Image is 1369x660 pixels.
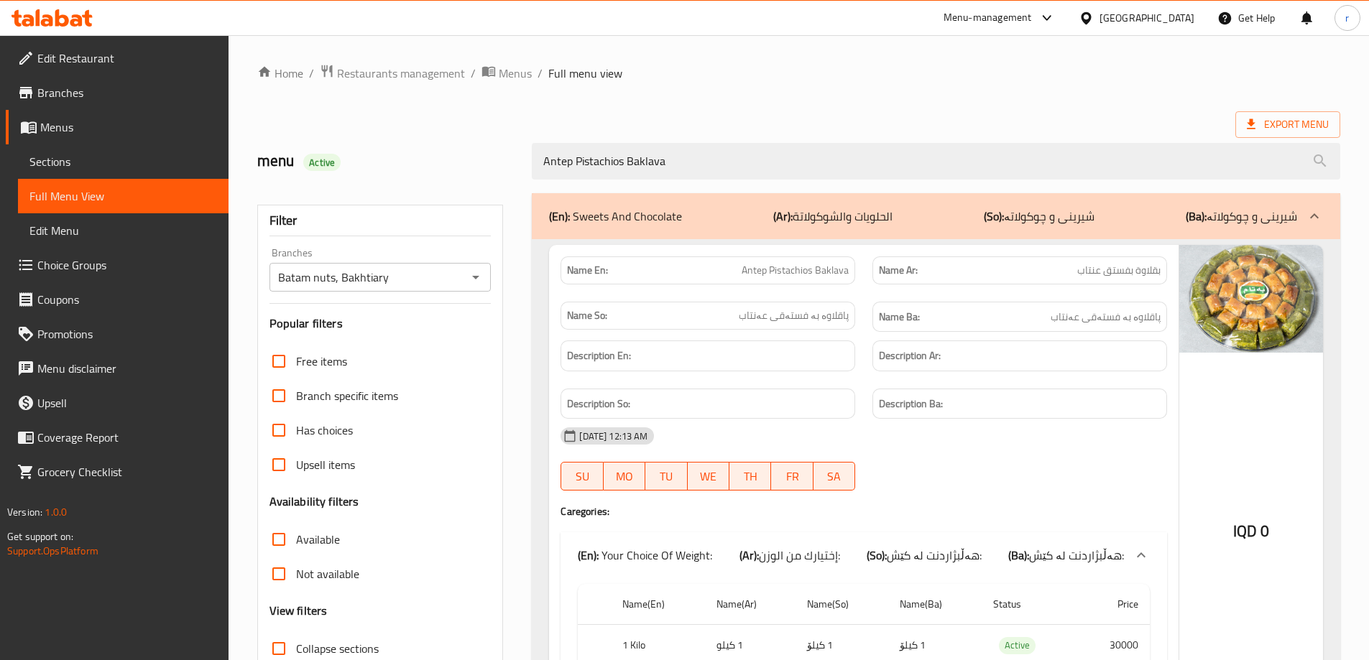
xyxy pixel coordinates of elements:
[296,422,353,439] span: Has choices
[578,547,712,564] p: Your Choice Of Weight:
[37,256,217,274] span: Choice Groups
[982,584,1075,625] th: Status
[561,462,603,491] button: SU
[561,504,1167,519] h4: Caregories:
[604,462,645,491] button: MO
[6,317,229,351] a: Promotions
[1260,517,1269,545] span: 0
[532,193,1340,239] div: (En): Sweets And Chocolate(Ar):الحلويات والشوكولاتة(So):شیرینی و چوکولاتە(Ba):شیرینی و چوکولاتە
[611,584,704,625] th: Name(En)
[984,208,1094,225] p: شیرینی و چوکولاتە
[735,466,765,487] span: TH
[6,75,229,110] a: Branches
[6,110,229,144] a: Menus
[269,205,492,236] div: Filter
[1179,245,1323,353] img: mmw_638929206159791744
[1051,308,1161,326] span: پاقلاوە بە فستەقی عەنتاب
[269,493,359,510] h3: Availability filters
[879,308,920,326] strong: Name Ba:
[1186,205,1207,227] b: (Ba):
[29,153,217,170] span: Sections
[532,143,1340,180] input: search
[1076,584,1150,625] th: Price
[944,9,1032,27] div: Menu-management
[7,542,98,560] a: Support.OpsPlatform
[257,150,515,172] h2: menu
[999,637,1036,654] div: Active
[729,462,771,491] button: TH
[777,466,807,487] span: FR
[739,308,849,323] span: پاقلاوە بە فستەقی عەنتاب
[567,466,597,487] span: SU
[867,544,887,566] b: (So):
[471,65,476,82] li: /
[578,544,599,566] b: (En):
[573,429,653,443] span: [DATE] 12:13 AM
[651,466,681,487] span: TU
[1100,10,1194,26] div: [GEOGRAPHIC_DATA]
[771,462,813,491] button: FR
[296,565,359,582] span: Not available
[999,637,1036,654] span: Active
[29,222,217,239] span: Edit Menu
[567,395,630,413] strong: Description So:
[1186,208,1297,225] p: شیرینی و چوکولاتە
[37,429,217,446] span: Coverage Report
[739,544,759,566] b: (Ar):
[37,463,217,480] span: Grocery Checklist
[303,154,341,171] div: Active
[773,208,893,225] p: الحلويات والشوكولاتة
[538,65,543,82] li: /
[7,527,73,546] span: Get support on:
[705,584,796,625] th: Name(Ar)
[6,420,229,455] a: Coverage Report
[561,532,1167,578] div: (En): Your Choice Of Weight:(Ar):إختيارك من الوزن:(So):هەڵبژاردنت لە کێش:(Ba):هەڵبژاردنت لە کێش:
[257,65,303,82] a: Home
[1235,111,1340,138] span: Export Menu
[37,360,217,377] span: Menu disclaimer
[6,455,229,489] a: Grocery Checklist
[29,187,217,205] span: Full Menu View
[6,282,229,317] a: Coupons
[1345,10,1349,26] span: r
[296,387,398,404] span: Branch specific items
[18,213,229,248] a: Edit Menu
[879,395,943,413] strong: Description Ba:
[688,462,729,491] button: WE
[499,65,532,82] span: Menus
[742,263,849,278] span: Antep Pistachios Baklava
[813,462,855,491] button: SA
[567,347,631,365] strong: Description En:
[269,315,492,332] h3: Popular filters
[1077,263,1161,278] span: بقلاوة بفستق عنتاب
[296,531,340,548] span: Available
[303,156,341,169] span: Active
[609,466,640,487] span: MO
[337,65,465,82] span: Restaurants management
[466,267,486,287] button: Open
[567,263,608,278] strong: Name En:
[549,205,570,227] b: (En):
[296,353,347,370] span: Free items
[37,291,217,308] span: Coupons
[645,462,687,491] button: TU
[296,640,379,657] span: Collapse sections
[879,347,941,365] strong: Description Ar:
[257,64,1340,83] nav: breadcrumb
[37,84,217,101] span: Branches
[37,394,217,412] span: Upsell
[6,386,229,420] a: Upsell
[320,64,465,83] a: Restaurants management
[37,325,217,343] span: Promotions
[1029,544,1124,566] span: هەڵبژاردنت لە کێش:
[6,351,229,386] a: Menu disclaimer
[567,308,607,323] strong: Name So:
[6,41,229,75] a: Edit Restaurant
[888,584,982,625] th: Name(Ba)
[1247,116,1329,134] span: Export Menu
[549,208,682,225] p: Sweets And Chocolate
[819,466,849,487] span: SA
[309,65,314,82] li: /
[6,248,229,282] a: Choice Groups
[693,466,724,487] span: WE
